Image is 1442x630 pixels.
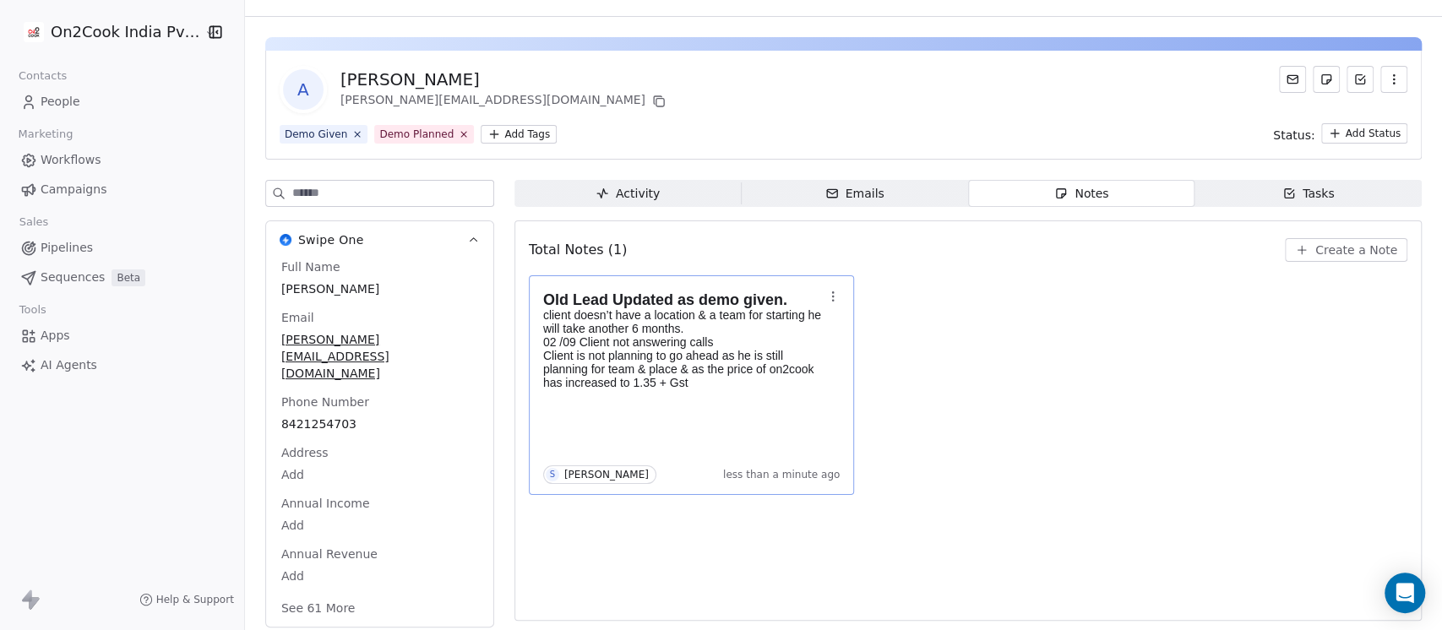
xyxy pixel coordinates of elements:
span: A [283,69,324,110]
div: Demo Planned [379,127,454,142]
button: Add Status [1321,123,1407,144]
a: SequencesBeta [14,263,231,291]
div: [PERSON_NAME] [564,469,649,481]
span: Phone Number [278,394,373,410]
div: Demo Given [285,127,348,142]
span: Address [278,444,332,461]
span: Annual Income [278,495,373,512]
span: Add [281,568,478,584]
span: Add [281,517,478,534]
div: S [550,468,555,481]
img: Swipe One [280,234,291,246]
button: Swipe OneSwipe One [266,221,493,258]
span: Pipelines [41,239,93,257]
a: AI Agents [14,351,231,379]
span: Full Name [278,258,344,275]
div: Swipe OneSwipe One [266,258,493,627]
span: 8421254703 [281,415,478,432]
button: See 61 More [271,593,366,623]
span: Sales [12,209,56,235]
span: AI Agents [41,356,97,374]
a: Campaigns [14,176,231,204]
span: Tools [12,297,53,323]
h1: Old Lead Updated as demo given. [543,291,824,308]
div: Open Intercom Messenger [1385,573,1425,613]
p: client doesn’t have a location & a team for starting he will take another 6 months. 02 /09 Client... [543,308,824,389]
span: Annual Revenue [278,546,381,562]
a: People [14,88,231,116]
span: Sequences [41,269,105,286]
a: Apps [14,322,231,350]
span: Status: [1273,127,1314,144]
span: Add [281,466,478,483]
span: Workflows [41,151,101,169]
span: People [41,93,80,111]
span: On2Cook India Pvt. Ltd. [51,21,200,43]
span: [PERSON_NAME][EMAIL_ADDRESS][DOMAIN_NAME] [281,331,478,382]
span: Marketing [11,122,80,147]
div: [PERSON_NAME][EMAIL_ADDRESS][DOMAIN_NAME] [340,91,669,111]
div: Activity [596,185,660,203]
div: Emails [825,185,884,203]
span: Campaigns [41,181,106,198]
span: less than a minute ago [723,468,840,481]
a: Help & Support [139,593,234,606]
a: Workflows [14,146,231,174]
div: [PERSON_NAME] [340,68,669,91]
span: [PERSON_NAME] [281,280,478,297]
span: Apps [41,327,70,345]
button: On2Cook India Pvt. Ltd. [20,18,193,46]
span: Help & Support [156,593,234,606]
span: Swipe One [298,231,364,248]
span: Total Notes (1) [529,240,627,260]
img: on2cook%20logo-04%20copy.jpg [24,22,44,42]
div: Tasks [1282,185,1335,203]
a: Pipelines [14,234,231,262]
span: Create a Note [1315,242,1397,258]
span: Contacts [11,63,74,89]
button: Create a Note [1285,238,1407,262]
span: Email [278,309,318,326]
span: Beta [112,269,145,286]
button: Add Tags [481,125,557,144]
